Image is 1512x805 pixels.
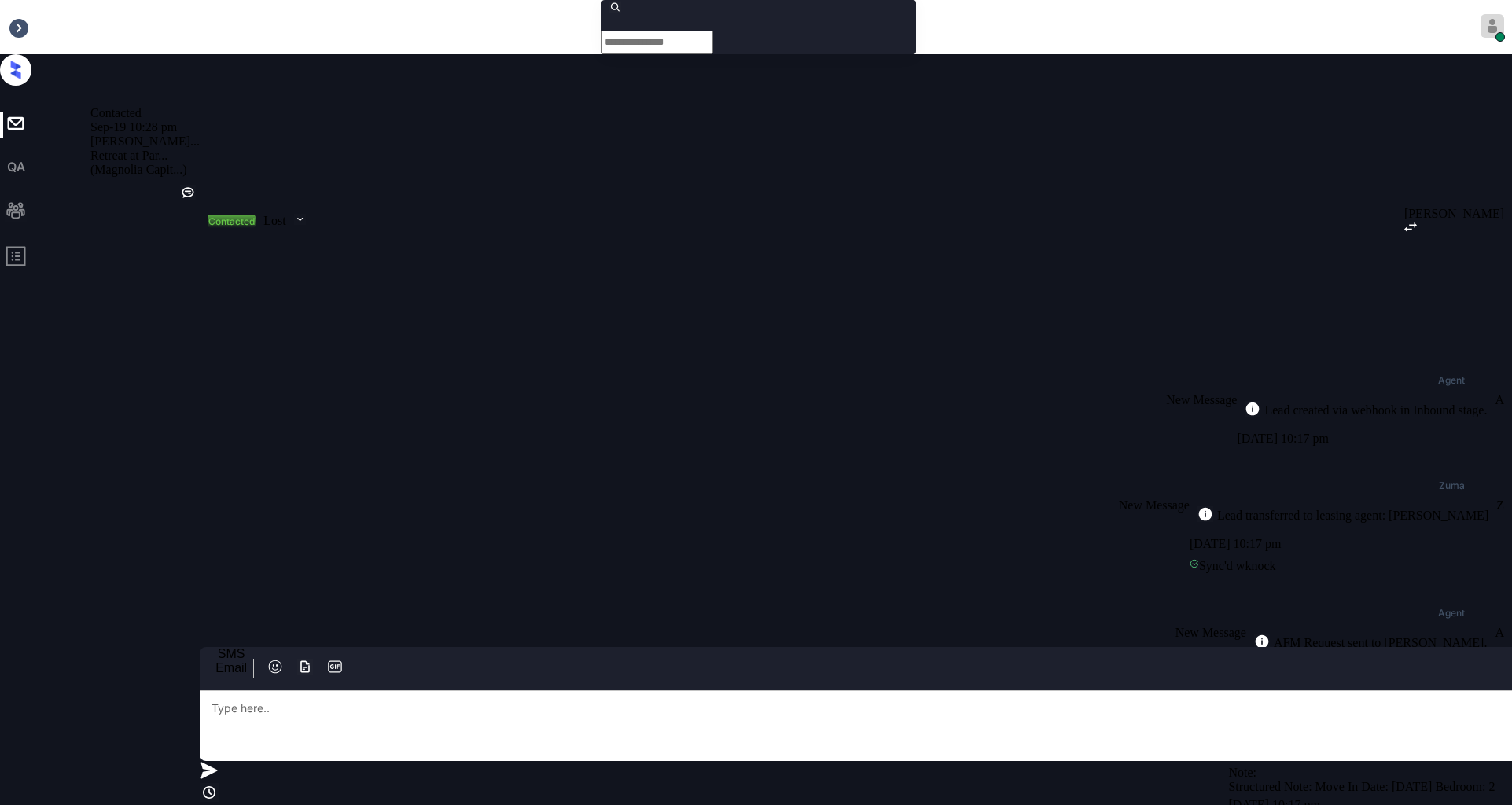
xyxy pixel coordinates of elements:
img: Kelsey was silent [180,185,196,200]
img: icon-zuma [267,659,283,675]
span: New Message [1175,626,1246,639]
div: Lead created via webhook in Inbound stage. [1260,403,1487,417]
div: [DATE] 10:17 pm [1237,428,1495,450]
div: Z [1496,498,1504,513]
span: New Message [1166,393,1237,406]
div: Sync'd w knock [1190,555,1496,577]
div: Kelsey was silent [180,185,196,203]
img: icon-zuma [1197,506,1213,522]
img: icon-zuma [200,761,219,780]
div: [DATE] 10:17 pm [1190,533,1496,555]
span: profile [5,245,27,273]
div: SMS [215,647,247,661]
img: icon-zuma [200,783,219,802]
img: avatar [1481,14,1504,38]
span: New Message [1119,498,1190,512]
div: Agent [1438,608,1465,618]
img: icon-zuma [294,212,306,226]
img: icon-zuma [327,659,343,675]
div: Lead transferred to leasing agent: [PERSON_NAME] [1213,509,1488,523]
div: [PERSON_NAME]... [90,134,200,149]
img: icon-zuma [1404,222,1417,232]
div: Zuma [1439,481,1465,491]
div: A [1495,393,1504,407]
div: Contacted [208,215,255,227]
div: [PERSON_NAME] [1404,207,1504,221]
div: Email [215,661,247,675]
span: Agent [1438,376,1465,385]
img: icon-zuma [1245,401,1260,417]
div: AFM Request sent to [PERSON_NAME]. [1270,636,1488,650]
div: Contacted [90,106,200,120]
div: Retreat at Par... (Magnolia Capit...) [90,149,200,177]
img: icon-zuma [297,659,313,675]
div: A [1495,626,1504,640]
div: Inbox [8,20,37,35]
div: Lost [263,214,285,228]
img: icon-zuma [1254,634,1270,649]
div: Sep-19 10:28 pm [90,120,200,134]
